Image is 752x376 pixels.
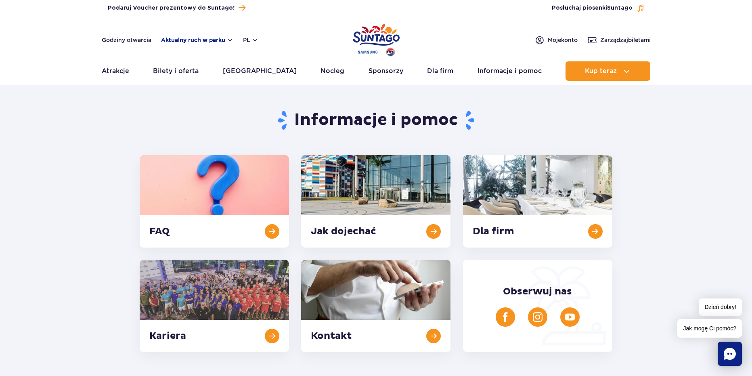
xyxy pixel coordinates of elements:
[600,36,651,44] span: Zarządzaj biletami
[353,20,400,57] a: Park of Poland
[320,61,344,81] a: Nocleg
[478,61,542,81] a: Informacje i pomoc
[503,286,572,298] span: Obserwuj nas
[140,110,612,131] h1: Informacje i pomoc
[699,298,742,316] span: Dzień dobry!
[552,4,645,12] button: Posłuchaj piosenkiSuntago
[369,61,403,81] a: Sponsorzy
[535,35,578,45] a: Mojekonto
[243,36,258,44] button: pl
[552,4,633,12] span: Posłuchaj piosenki
[153,61,199,81] a: Bilety i oferta
[607,5,633,11] span: Suntago
[102,36,151,44] a: Godziny otwarcia
[102,61,129,81] a: Atrakcje
[501,312,510,322] img: Facebook
[585,67,617,75] span: Kup teraz
[108,2,245,13] a: Podaruj Voucher prezentowy do Suntago!
[108,4,235,12] span: Podaruj Voucher prezentowy do Suntago!
[566,61,650,81] button: Kup teraz
[587,35,651,45] a: Zarządzajbiletami
[677,319,742,338] span: Jak mogę Ci pomóc?
[533,312,543,322] img: Instagram
[718,342,742,366] div: Chat
[565,312,575,322] img: YouTube
[427,61,453,81] a: Dla firm
[548,36,578,44] span: Moje konto
[161,37,233,43] button: Aktualny ruch w parku
[223,61,297,81] a: [GEOGRAPHIC_DATA]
